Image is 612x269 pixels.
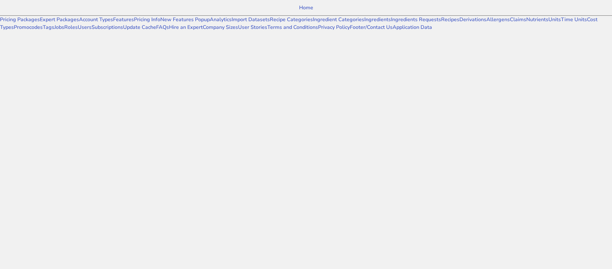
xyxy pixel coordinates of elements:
[391,16,441,23] a: Ingredients Requests
[203,24,238,31] a: Company Sizes
[267,24,318,31] a: Terms and Conditions
[232,16,270,23] a: Import Datasets
[510,16,526,23] a: Claims
[79,16,113,23] a: Account Types
[238,24,267,31] a: User Stories
[459,16,486,23] a: Derivations
[156,24,169,31] a: FAQs
[486,16,510,23] a: Allergens
[350,24,393,31] a: Footer/Contact Us
[14,24,43,31] a: Promocodes
[548,16,561,23] a: Units
[270,16,313,23] a: Recipe Categories
[318,24,350,31] a: Privacy Policy
[78,24,92,31] a: Users
[526,16,548,23] a: Nutrients
[113,16,134,23] a: Features
[64,24,78,31] a: Roles
[393,24,432,31] a: Application Data
[313,16,364,23] a: Ingredient Categories
[54,24,64,31] a: Jobs
[441,16,459,23] a: Recipes
[561,16,587,23] a: Time Units
[123,24,156,31] a: Update Cache
[40,16,79,23] a: Expert Packages
[160,16,210,23] a: New Features Popup
[210,16,232,23] a: Analytics
[92,24,123,31] a: Subscriptions
[169,24,203,31] a: Hire an Expert
[364,16,391,23] a: Ingredients
[43,24,54,31] a: Tags
[134,16,160,23] a: Pricing Info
